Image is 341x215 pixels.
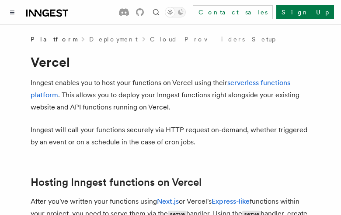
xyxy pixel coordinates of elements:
[151,7,161,17] button: Find something...
[31,54,310,70] h1: Vercel
[150,35,275,44] a: Cloud Providers Setup
[31,35,77,44] span: Platform
[212,197,250,205] a: Express-like
[165,7,186,17] button: Toggle dark mode
[31,176,202,188] a: Hosting Inngest functions on Vercel
[157,197,179,205] a: Next.js
[276,5,334,19] a: Sign Up
[31,124,310,148] p: Inngest will call your functions securely via HTTP request on-demand, whether triggered by an eve...
[7,7,17,17] button: Toggle navigation
[193,5,273,19] a: Contact sales
[31,77,310,113] p: Inngest enables you to host your functions on Vercel using their . This allows you to deploy your...
[89,35,138,44] a: Deployment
